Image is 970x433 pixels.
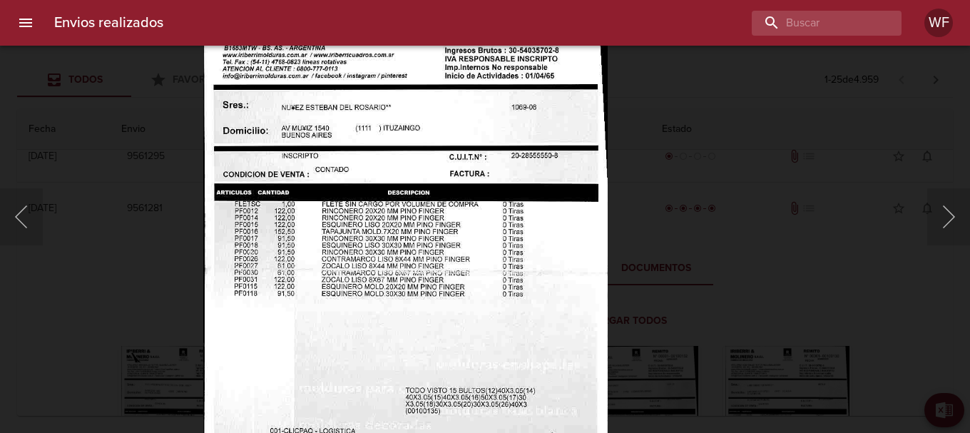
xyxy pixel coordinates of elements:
button: Siguiente [927,188,970,245]
input: buscar [752,11,877,36]
h6: Envios realizados [54,11,163,34]
div: Abrir información de usuario [924,9,953,37]
button: menu [9,6,43,40]
div: WF [924,9,953,37]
